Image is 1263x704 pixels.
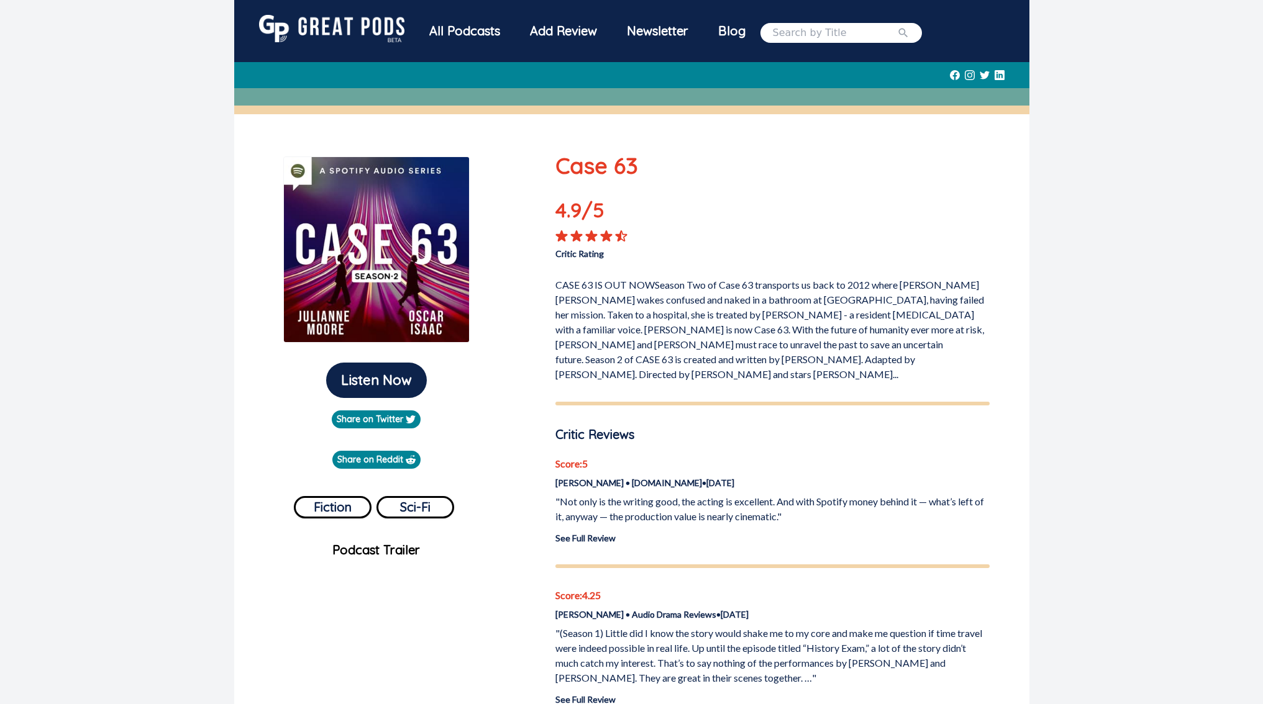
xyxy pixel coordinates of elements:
input: Search by Title [773,25,897,40]
a: Sci-Fi [376,491,454,518]
p: Critic Reviews [555,425,990,444]
p: Critic Rating [555,242,772,260]
p: 4.9 /5 [555,195,642,230]
button: Listen Now [326,363,427,398]
p: CASE 63 IS OUT NOWSeason Two of Case 63 transports us back to 2012 where [PERSON_NAME] [PERSON_NA... [555,273,990,382]
a: Newsletter [612,15,703,50]
p: "Not only is the writing good, the acting is excellent. And with Spotify money behind it — what’s... [555,494,990,524]
p: [PERSON_NAME] • Audio Drama Reviews • [DATE] [555,608,990,621]
button: Fiction [294,496,372,518]
button: Sci-Fi [376,496,454,518]
p: [PERSON_NAME] • [DOMAIN_NAME] • [DATE] [555,476,990,489]
a: Share on Twitter [332,410,421,428]
a: All Podcasts [414,15,515,50]
p: Case 63 [555,149,990,183]
p: Score: 5 [555,456,990,471]
img: Case 63 [283,156,470,343]
a: Blog [703,15,760,47]
a: Share on Reddit [332,451,421,469]
p: "(Season 1) Little did I know the story would shake me to my core and make me question if time tr... [555,626,990,685]
div: All Podcasts [414,15,515,47]
div: Newsletter [612,15,703,47]
img: GreatPods [259,15,404,42]
p: Podcast Trailer [244,541,509,559]
p: Score: 4.25 [555,588,990,603]
a: See Full Review [555,533,616,543]
a: Fiction [294,491,372,518]
a: Add Review [515,15,612,47]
